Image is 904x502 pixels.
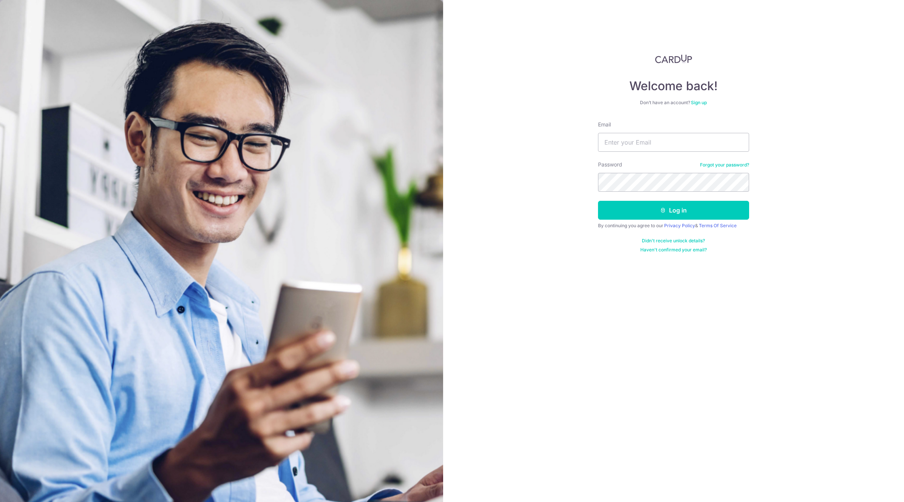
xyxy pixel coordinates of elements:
a: Haven't confirmed your email? [640,247,707,253]
a: Forgot your password? [700,162,749,168]
a: Privacy Policy [664,223,695,228]
div: Don’t have an account? [598,100,749,106]
label: Email [598,121,611,128]
h4: Welcome back! [598,79,749,94]
img: CardUp Logo [655,54,692,63]
button: Log in [598,201,749,220]
a: Didn't receive unlock details? [642,238,705,244]
label: Password [598,161,622,168]
input: Enter your Email [598,133,749,152]
div: By continuing you agree to our & [598,223,749,229]
a: Terms Of Service [699,223,737,228]
a: Sign up [691,100,707,105]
